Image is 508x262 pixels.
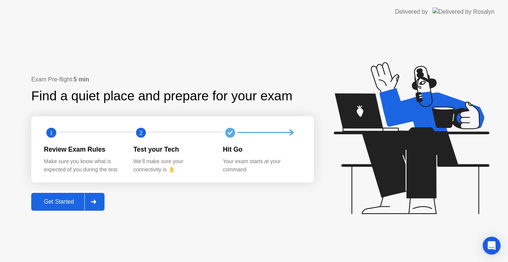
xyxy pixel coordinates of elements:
[134,145,211,154] div: Test your Tech
[395,7,428,16] div: Delivered by
[223,158,300,174] div: Your exam starts at your command
[483,237,501,255] div: Open Intercom Messenger
[31,86,293,106] div: Find a quiet place and prepare for your exam
[31,193,105,211] button: Get Started
[50,129,53,136] text: 1
[139,129,142,136] text: 2
[134,158,211,174] div: We’ll make sure your connectivity is 👌
[223,145,300,154] div: Hit Go
[31,75,314,84] div: Exam Pre-flight:
[433,7,495,16] img: Delivered by Rosalyn
[44,158,122,174] div: Make sure you know what is expected of you during the test.
[33,198,84,205] div: Get Started
[44,145,122,154] div: Review Exam Rules
[74,76,89,83] b: 5 min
